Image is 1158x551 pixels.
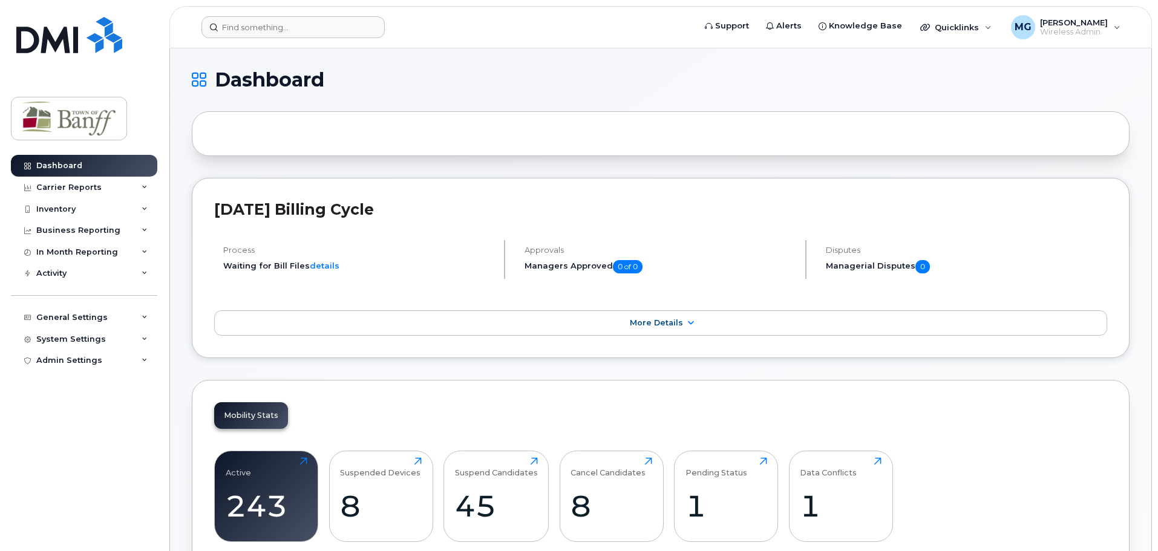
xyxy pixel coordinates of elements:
[340,488,422,524] div: 8
[215,71,324,89] span: Dashboard
[685,488,767,524] div: 1
[226,457,307,535] a: Active243
[226,457,251,477] div: Active
[800,457,882,535] a: Data Conflicts1
[800,457,857,477] div: Data Conflicts
[310,261,339,270] a: details
[455,488,538,524] div: 45
[826,260,1107,273] h5: Managerial Disputes
[214,200,1107,218] h2: [DATE] Billing Cycle
[571,457,646,477] div: Cancel Candidates
[630,318,683,327] span: More Details
[613,260,643,273] span: 0 of 0
[525,246,795,255] h4: Approvals
[525,260,795,273] h5: Managers Approved
[340,457,420,477] div: Suspended Devices
[223,260,494,272] li: Waiting for Bill Files
[685,457,767,535] a: Pending Status1
[455,457,538,535] a: Suspend Candidates45
[685,457,747,477] div: Pending Status
[826,246,1107,255] h4: Disputes
[571,457,652,535] a: Cancel Candidates8
[571,488,652,524] div: 8
[455,457,538,477] div: Suspend Candidates
[340,457,422,535] a: Suspended Devices8
[800,488,882,524] div: 1
[915,260,930,273] span: 0
[223,246,494,255] h4: Process
[226,488,307,524] div: 243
